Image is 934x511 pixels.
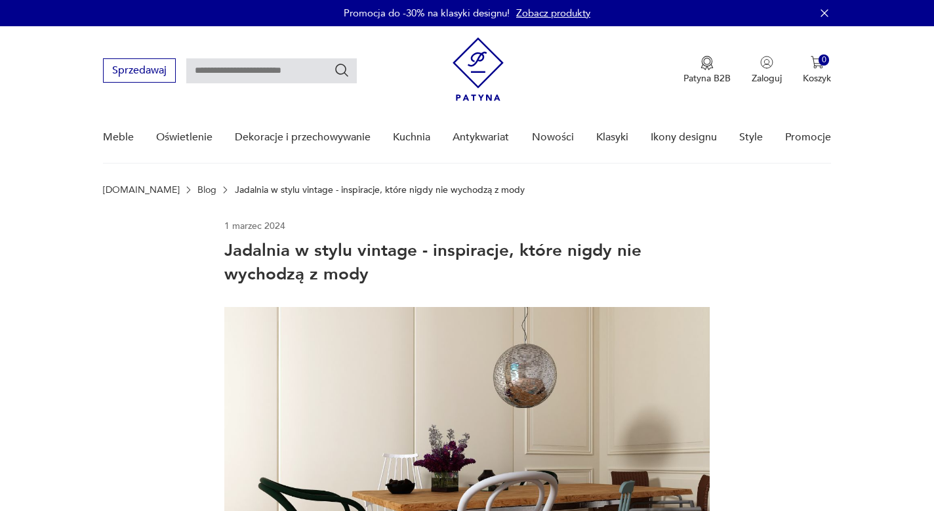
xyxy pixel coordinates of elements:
a: Promocje [785,112,831,163]
p: Patyna B2B [683,72,731,85]
p: Promocja do -30% na klasyki designu! [344,7,510,20]
a: Meble [103,112,134,163]
img: Ikona medalu [700,56,714,70]
a: Sprzedawaj [103,67,176,76]
a: Nowości [532,112,574,163]
button: Patyna B2B [683,56,731,85]
a: Blog [197,186,216,195]
div: 0 [819,54,830,66]
a: Antykwariat [453,112,509,163]
a: Ikony designu [651,112,717,163]
button: 0Koszyk [803,56,831,85]
a: Style [739,112,763,163]
a: Zobacz produkty [516,7,590,20]
img: Ikona koszyka [811,56,824,69]
button: Zaloguj [752,56,782,85]
a: Dekoracje i przechowywanie [235,112,371,163]
a: Ikona medaluPatyna B2B [683,56,731,85]
a: [DOMAIN_NAME] [103,186,180,195]
img: Ikonka użytkownika [760,56,773,69]
p: Jadalnia w stylu vintage - inspiracje, które nigdy nie wychodzą z mody [235,186,525,195]
a: Oświetlenie [156,112,213,163]
h1: Jadalnia w stylu vintage - inspiracje, które nigdy nie wychodzą z mody [224,239,710,286]
a: Kuchnia [393,112,430,163]
p: Koszyk [803,72,831,85]
img: Patyna - sklep z meblami i dekoracjami vintage [453,37,504,101]
a: Klasyki [596,112,628,163]
button: Sprzedawaj [103,58,176,83]
p: 1 marzec 2024 [224,220,710,232]
p: Zaloguj [752,72,782,85]
button: Szukaj [334,62,350,78]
